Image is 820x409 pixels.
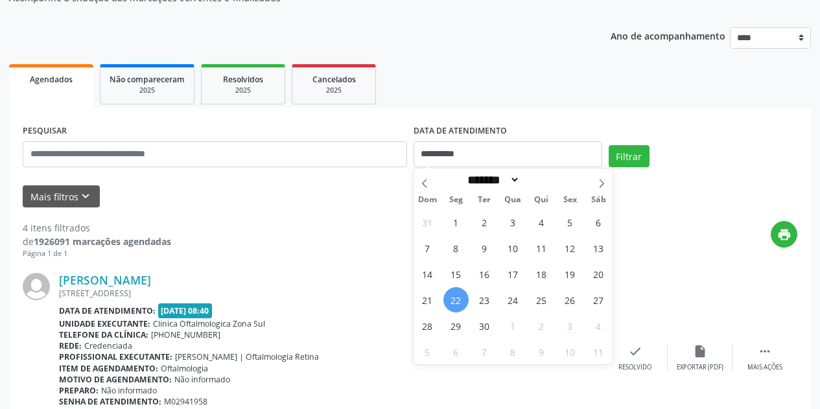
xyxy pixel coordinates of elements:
span: Setembro 19, 2025 [557,261,583,286]
span: Seg [441,196,470,204]
span: Setembro 4, 2025 [529,209,554,235]
span: Setembro 20, 2025 [586,261,611,286]
span: Qui [527,196,556,204]
div: Exportar (PDF) [677,363,723,372]
span: Resolvidos [223,74,263,85]
div: de [23,235,171,248]
span: Dom [414,196,442,204]
span: Setembro 8, 2025 [443,235,469,261]
div: Resolvido [618,363,651,372]
div: 2025 [211,86,275,95]
i: check [628,344,642,358]
span: Setembro 29, 2025 [443,313,469,338]
div: 4 itens filtrados [23,221,171,235]
p: Ano de acompanhamento [611,27,725,43]
span: [PERSON_NAME] | Oftalmologia Retina [175,351,319,362]
i: insert_drive_file [693,344,707,358]
span: [PHONE_NUMBER] [151,329,220,340]
div: [STREET_ADDRESS] [59,288,603,299]
span: Setembro 5, 2025 [557,209,583,235]
b: Data de atendimento: [59,305,156,316]
b: Senha de atendimento: [59,396,161,407]
span: Setembro 1, 2025 [443,209,469,235]
div: 2025 [110,86,185,95]
span: Outubro 2, 2025 [529,313,554,338]
span: Agendados [30,74,73,85]
label: DATA DE ATENDIMENTO [414,121,507,141]
b: Motivo de agendamento: [59,374,172,385]
span: Setembro 16, 2025 [472,261,497,286]
span: [DATE] 08:40 [158,303,213,318]
span: Setembro 25, 2025 [529,287,554,312]
label: PESQUISAR [23,121,67,141]
span: Setembro 3, 2025 [500,209,526,235]
button: Filtrar [609,145,650,167]
span: Setembro 13, 2025 [586,235,611,261]
i: print [777,228,791,242]
div: Página 1 de 1 [23,248,171,259]
b: Preparo: [59,385,99,396]
span: Setembro 14, 2025 [415,261,440,286]
a: [PERSON_NAME] [59,273,151,287]
span: Setembro 30, 2025 [472,313,497,338]
b: Rede: [59,340,82,351]
span: Outubro 10, 2025 [557,339,583,364]
b: Item de agendamento: [59,363,158,374]
span: Credenciada [84,340,132,351]
b: Unidade executante: [59,318,150,329]
span: Outubro 8, 2025 [500,339,526,364]
span: Sex [556,196,584,204]
span: Setembro 26, 2025 [557,287,583,312]
div: 2025 [301,86,366,95]
div: Mais ações [747,363,782,372]
span: Setembro 6, 2025 [586,209,611,235]
span: Outubro 11, 2025 [586,339,611,364]
span: Outubro 3, 2025 [557,313,583,338]
span: Cancelados [312,74,356,85]
span: Sáb [584,196,613,204]
select: Month [463,173,521,187]
span: Clinica Oftalmologica Zona Sul [153,318,265,329]
span: Setembro 24, 2025 [500,287,526,312]
span: Setembro 12, 2025 [557,235,583,261]
span: Setembro 11, 2025 [529,235,554,261]
span: Setembro 7, 2025 [415,235,440,261]
button: print [771,221,797,248]
span: Setembro 15, 2025 [443,261,469,286]
span: Outubro 4, 2025 [586,313,611,338]
span: Não compareceram [110,74,185,85]
strong: 1926091 marcações agendadas [34,235,171,248]
span: Oftalmologia [161,363,208,374]
b: Telefone da clínica: [59,329,148,340]
span: Setembro 21, 2025 [415,287,440,312]
span: Setembro 10, 2025 [500,235,526,261]
button: Mais filtroskeyboard_arrow_down [23,185,100,208]
span: Setembro 27, 2025 [586,287,611,312]
span: Setembro 22, 2025 [443,287,469,312]
span: Outubro 5, 2025 [415,339,440,364]
span: Setembro 17, 2025 [500,261,526,286]
span: Não informado [174,374,230,385]
span: Setembro 2, 2025 [472,209,497,235]
span: Ter [470,196,498,204]
input: Year [520,173,563,187]
img: img [23,273,50,300]
span: Outubro 7, 2025 [472,339,497,364]
span: Setembro 9, 2025 [472,235,497,261]
span: Agosto 31, 2025 [415,209,440,235]
span: Outubro 6, 2025 [443,339,469,364]
span: Setembro 18, 2025 [529,261,554,286]
i:  [758,344,772,358]
span: Outubro 9, 2025 [529,339,554,364]
span: Setembro 28, 2025 [415,313,440,338]
span: Não informado [101,385,157,396]
span: Setembro 23, 2025 [472,287,497,312]
span: M02941958 [164,396,207,407]
span: Outubro 1, 2025 [500,313,526,338]
span: Qua [498,196,527,204]
i: keyboard_arrow_down [78,189,93,204]
b: Profissional executante: [59,351,172,362]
